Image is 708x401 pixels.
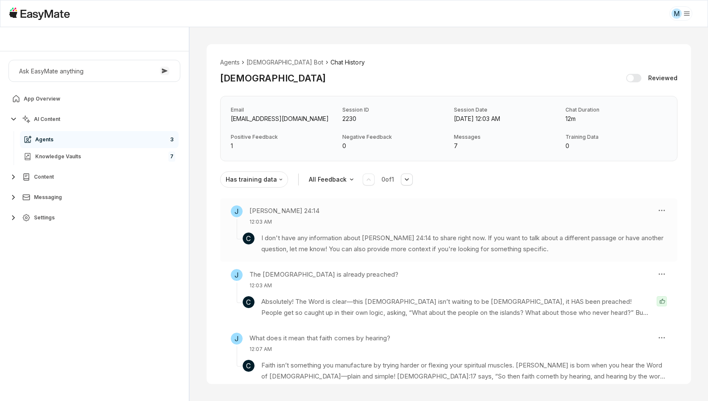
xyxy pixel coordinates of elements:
span: C [243,360,255,372]
span: C [243,233,255,244]
button: Content [8,168,180,185]
p: Email: cpjohari@yahoo.com [231,114,332,123]
p: Chat Duration [565,107,667,113]
p: 12:03 AM [249,218,319,226]
p: Email [231,107,332,113]
p: Reviewed [648,73,677,83]
span: 7 [168,151,175,162]
p: Negative Feedback: 0 [342,141,444,151]
li: [DEMOGRAPHIC_DATA] Bot [246,58,323,67]
h3: [PERSON_NAME] 24:14 [249,205,319,216]
p: Session Date: Aug 14, 2025, 12:03 AM [454,114,555,123]
button: Has training data [220,171,288,188]
p: I don't have any information about [PERSON_NAME] 24:14 to share right now. If you want to talk ab... [261,233,667,255]
p: Messages: 7 [454,141,555,151]
p: Absolutely! The Word is clear—this [DEMOGRAPHIC_DATA] isn’t waiting to be [DEMOGRAPHIC_DATA], it ... [261,296,650,319]
div: M [672,8,682,19]
a: App Overview [8,90,180,107]
p: Negative Feedback [342,134,444,140]
span: Chat History [330,58,365,67]
p: 12:03 AM [249,282,398,289]
a: Knowledge Vaults7 [20,148,179,165]
h3: The [DEMOGRAPHIC_DATA] is already preached? [249,269,398,280]
p: Positive Feedback [231,134,332,140]
button: Ask EasyMate anything [8,60,180,82]
a: Agents3 [20,131,179,148]
button: AI Content [8,111,180,128]
p: Session Date [454,107,555,113]
p: Messages [454,134,555,140]
span: Agents [35,136,53,143]
p: Positive Feedback: 1 [231,141,332,151]
span: J [231,205,243,217]
span: Knowledge Vaults [35,153,81,160]
span: App Overview [24,95,60,102]
span: C [243,296,255,308]
p: 12:07 AM [249,345,391,353]
p: Session ID [342,107,444,113]
p: Session ID: 2230 [342,114,444,123]
p: Faith isn’t something you manufacture by trying harder or flexing your spiritual muscles. [PERSON... [261,360,667,382]
span: Settings [34,214,55,221]
span: Messaging [34,194,62,201]
button: Settings [8,209,180,226]
p: Has training data [226,175,277,184]
p: Chat Duration: 12m [565,114,667,123]
span: J [231,333,243,345]
p: All Feedback [309,175,347,184]
span: J [231,269,243,281]
p: 0 of 1 [381,175,394,184]
li: Agents [220,58,240,67]
nav: breadcrumb [220,58,677,67]
h3: What does it mean that faith comes by hearing? [249,333,391,344]
span: 3 [168,135,175,145]
p: Training Data [565,134,667,140]
button: Messaging [8,189,180,206]
button: All Feedback [305,171,359,188]
span: AI Content [34,116,60,123]
p: Training Data: 0 [565,141,667,151]
h2: [DEMOGRAPHIC_DATA] [220,70,326,86]
span: Content [34,174,54,180]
